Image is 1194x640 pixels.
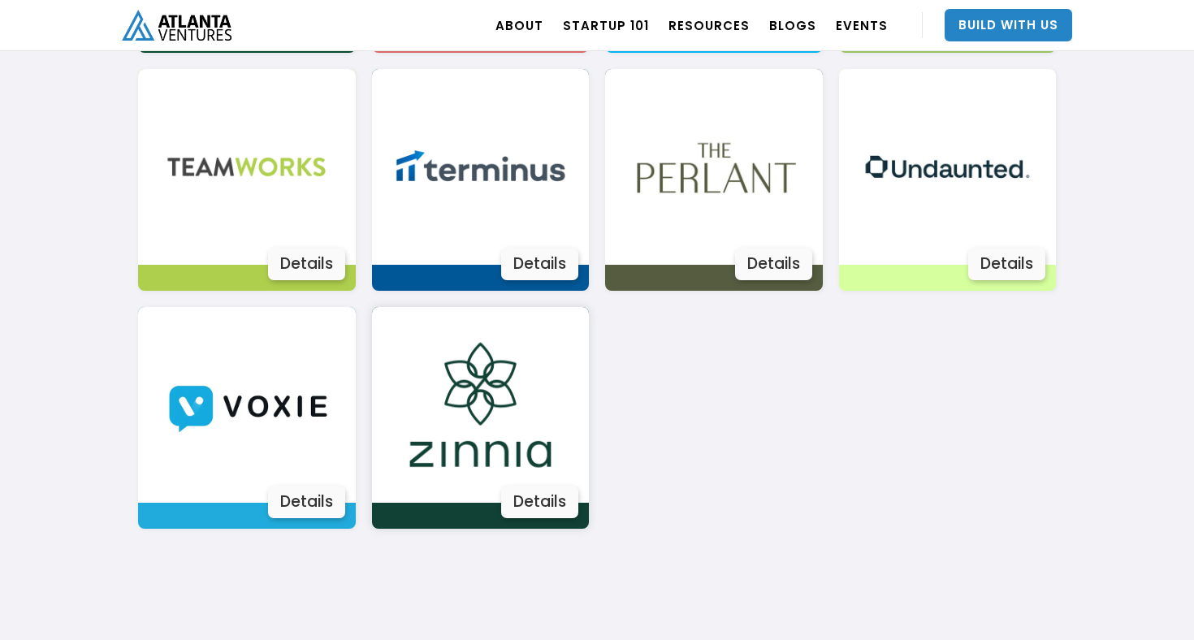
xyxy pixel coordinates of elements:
div: Details [268,486,345,518]
div: Details [735,248,812,280]
div: Details [501,486,578,518]
a: Build With Us [945,9,1072,41]
a: BLOGS [769,2,816,48]
a: RESOURCES [668,2,750,48]
div: Details [268,248,345,280]
img: Image 3 [149,69,344,265]
a: ABOUT [495,2,543,48]
div: Details [501,248,578,280]
img: Image 3 [616,69,811,265]
img: Image 3 [383,69,578,265]
img: Image 3 [149,307,344,503]
div: Details [968,248,1045,280]
img: Image 3 [383,307,578,503]
a: EVENTS [836,2,888,48]
img: Image 3 [850,69,1045,265]
a: Startup 101 [563,2,649,48]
